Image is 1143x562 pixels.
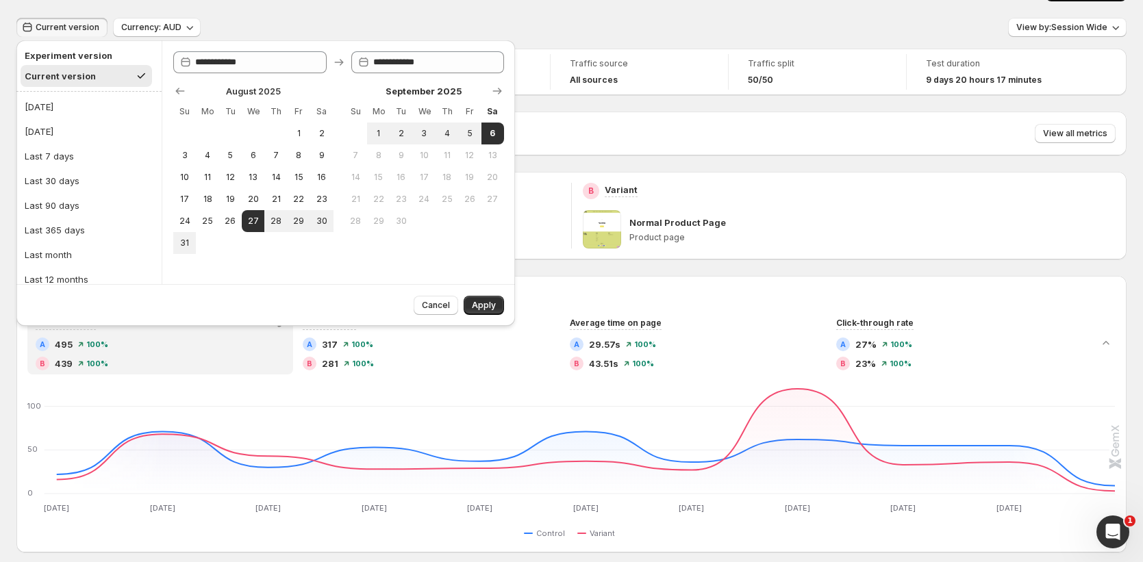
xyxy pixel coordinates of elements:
[373,194,384,205] span: 22
[574,359,579,368] h2: B
[344,101,367,123] th: Sunday
[316,194,327,205] span: 23
[121,22,181,33] span: Currency: AUD
[926,58,1066,69] span: Test duration
[395,106,407,117] span: Tu
[1016,22,1107,33] span: View by: Session Wide
[86,359,108,368] span: 100 %
[201,216,213,227] span: 25
[436,166,458,188] button: Thursday September 18 2025
[481,166,504,188] button: Saturday September 20 2025
[225,150,236,161] span: 5
[890,340,912,348] span: 100 %
[310,101,333,123] th: Saturday
[577,525,620,541] button: Variant
[21,145,158,167] button: Last 7 days
[634,340,656,348] span: 100 %
[25,49,148,62] h2: Experiment version
[21,120,158,142] button: [DATE]
[418,150,430,161] span: 10
[196,166,218,188] button: Monday August 11 2025
[293,128,305,139] span: 1
[288,188,310,210] button: Friday August 22 2025
[27,401,41,411] text: 100
[481,123,504,144] button: End of range Today Saturday September 6 2025
[179,216,190,227] span: 24
[418,172,430,183] span: 17
[25,174,79,188] div: Last 30 days
[173,166,196,188] button: Sunday August 10 2025
[458,123,481,144] button: Friday September 5 2025
[570,75,618,86] h4: All sources
[350,172,362,183] span: 14
[413,166,436,188] button: Wednesday September 17 2025
[629,216,726,229] p: Normal Product Page
[373,150,384,161] span: 8
[25,199,79,212] div: Last 90 days
[395,150,407,161] span: 9
[436,144,458,166] button: Thursday September 11 2025
[179,194,190,205] span: 17
[27,488,33,498] text: 0
[196,101,218,123] th: Monday
[293,150,305,161] span: 8
[307,340,312,348] h2: A
[264,166,287,188] button: Thursday August 14 2025
[316,216,327,227] span: 30
[225,106,236,117] span: Tu
[605,183,638,196] p: Variant
[367,101,390,123] th: Monday
[264,210,287,232] button: Thursday August 28 2025
[632,359,654,368] span: 100 %
[264,144,287,166] button: Thursday August 7 2025
[344,210,367,232] button: Sunday September 28 2025
[247,106,259,117] span: We
[225,216,236,227] span: 26
[589,337,620,351] span: 29.57s
[487,106,499,117] span: Sa
[418,128,430,139] span: 3
[288,101,310,123] th: Friday
[288,210,310,232] button: Friday August 29 2025
[25,248,72,261] div: Last month
[574,340,579,348] h2: A
[350,106,362,117] span: Su
[316,172,327,183] span: 16
[487,172,499,183] span: 20
[467,503,492,513] text: [DATE]
[441,106,453,117] span: Th
[219,144,242,166] button: Tuesday August 5 2025
[436,188,458,210] button: Thursday September 25 2025
[196,188,218,210] button: Monday August 18 2025
[270,172,281,183] span: 14
[748,58,887,69] span: Traffic split
[247,150,259,161] span: 6
[441,128,453,139] span: 4
[21,65,152,87] button: Current version
[264,101,287,123] th: Thursday
[570,58,709,69] span: Traffic source
[373,128,384,139] span: 1
[890,359,912,368] span: 100 %
[113,18,201,37] button: Currency: AUD
[219,166,242,188] button: Tuesday August 12 2025
[840,359,846,368] h2: B
[390,123,412,144] button: Tuesday September 2 2025
[21,194,158,216] button: Last 90 days
[390,210,412,232] button: Tuesday September 30 2025
[247,172,259,183] span: 13
[25,149,74,163] div: Last 7 days
[588,186,594,196] h2: B
[840,340,846,348] h2: A
[350,216,362,227] span: 28
[589,357,618,370] span: 43.51s
[316,128,327,139] span: 2
[373,106,384,117] span: Mo
[350,150,362,161] span: 7
[629,232,1116,243] p: Product page
[390,188,412,210] button: Tuesday September 23 2025
[316,150,327,161] span: 9
[36,22,99,33] span: Current version
[487,194,499,205] span: 27
[86,340,108,348] span: 100 %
